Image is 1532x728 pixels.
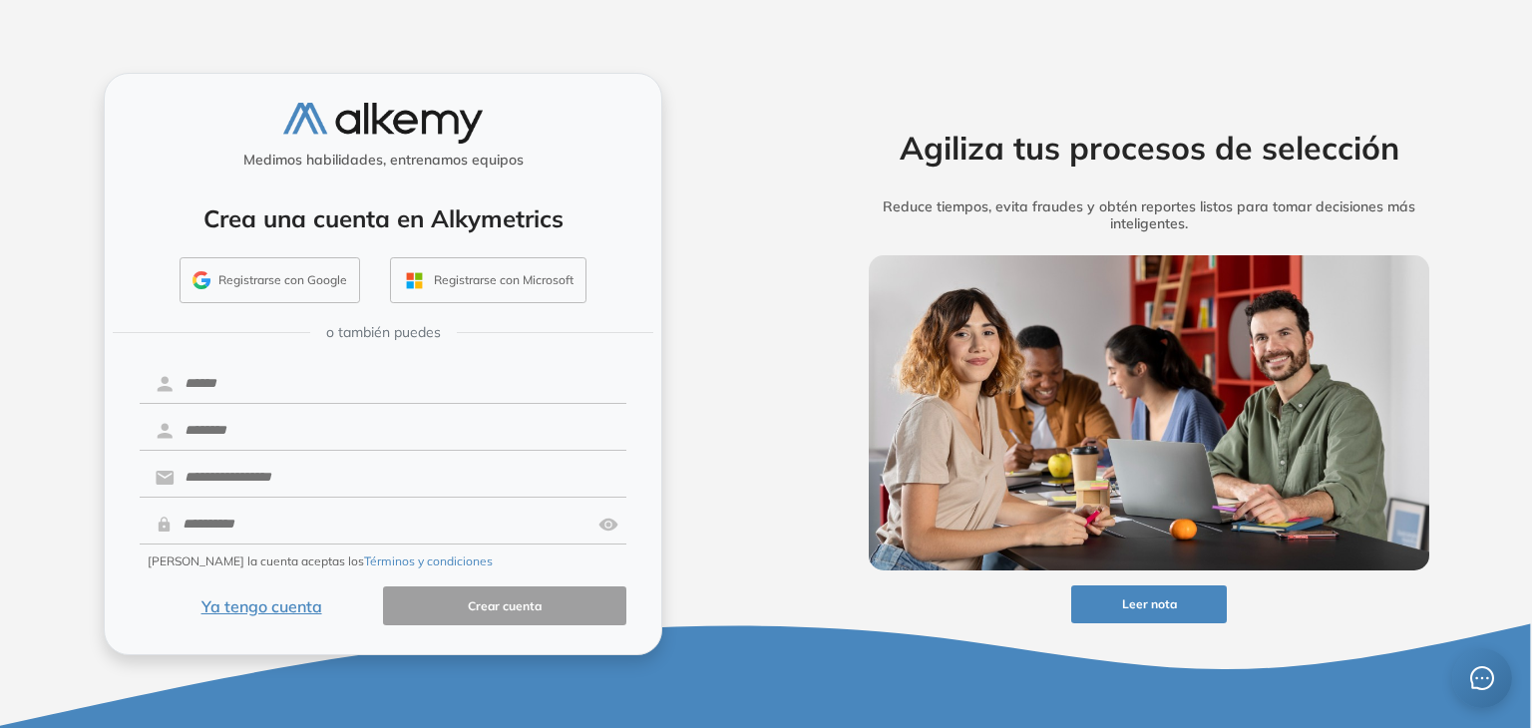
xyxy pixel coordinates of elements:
[140,586,383,625] button: Ya tengo cuenta
[113,152,653,169] h5: Medimos habilidades, entrenamos equipos
[598,506,618,544] img: asd
[148,552,493,570] span: [PERSON_NAME] la cuenta aceptas los
[131,204,635,233] h4: Crea una cuenta en Alkymetrics
[403,269,426,292] img: OUTLOOK_ICON
[283,103,483,144] img: logo-alkemy
[180,257,360,303] button: Registrarse con Google
[192,271,210,289] img: GMAIL_ICON
[838,198,1460,232] h5: Reduce tiempos, evita fraudes y obtén reportes listos para tomar decisiones más inteligentes.
[838,129,1460,167] h2: Agiliza tus procesos de selección
[383,586,626,625] button: Crear cuenta
[869,255,1429,570] img: img-more-info
[326,322,441,343] span: o también puedes
[1470,666,1494,690] span: message
[390,257,586,303] button: Registrarse con Microsoft
[364,552,493,570] button: Términos y condiciones
[1071,585,1227,624] button: Leer nota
